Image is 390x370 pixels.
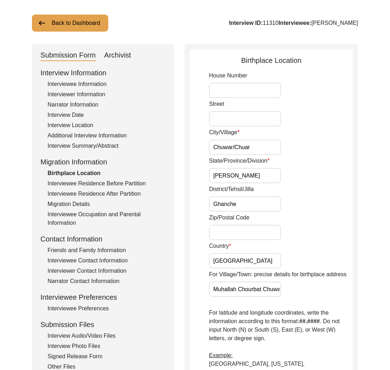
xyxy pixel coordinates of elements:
div: Interview Date [48,111,165,119]
div: Interviewee Residence After Partition [48,190,165,198]
div: Interview Information [40,67,165,78]
div: Interview Summary/Abstract [48,142,165,150]
div: 11310 [PERSON_NAME] [229,19,358,27]
label: City/Village [209,128,240,137]
b: Interview ID: [229,20,263,26]
div: Interviewee Contact Information [48,256,165,265]
button: Back to Dashboard [32,15,108,32]
div: Interviewer Contact Information [48,267,165,275]
div: Interview Location [48,121,165,130]
b: Interviewee: [279,20,311,26]
div: Interview Audio/Video Files [48,332,165,340]
div: Interviewee Residence Before Partition [48,179,165,188]
label: Country [209,242,231,250]
div: Interviewee Information [48,80,165,88]
div: Birthplace Location [48,169,165,178]
div: Narrator Contact Information [48,277,165,285]
div: Interviewee Occupation and Parental Information [48,210,165,227]
div: Narrator Information [48,100,165,109]
b: ##.#### [299,318,320,324]
div: Signed Release Form [48,352,165,361]
div: Migration Information [40,157,165,167]
label: Street [209,100,224,108]
div: Birthplace Location [190,55,353,66]
div: Friends and Family Information [48,246,165,255]
label: House Number [209,71,247,80]
div: Contact Information [40,234,165,244]
div: Migration Details [48,200,165,208]
label: Zip/Postal Code [209,213,249,222]
label: District/Tehsil/Jilla [209,185,254,194]
div: Additional Interview Information [48,131,165,140]
span: Example: [209,352,233,358]
div: Archivist [104,50,131,61]
label: For Village/Town: precise details for birthplace address [209,270,346,279]
div: Interview Photo Files [48,342,165,350]
div: Submission Form [40,50,96,61]
div: Interviewer Information [48,90,165,99]
label: State/Province/Division [209,157,270,165]
img: arrow-left.png [38,19,46,27]
div: Interviewee Preferences [40,292,165,303]
div: Interviewee Preferences [48,304,165,313]
div: Submission Files [40,319,165,330]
